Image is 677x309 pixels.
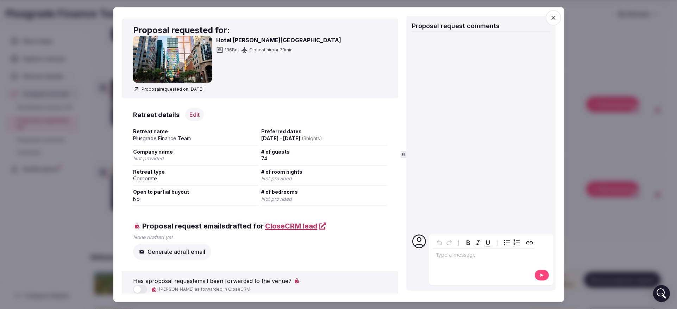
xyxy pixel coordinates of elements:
img: Hotel Le Germain Montreal [133,36,212,83]
span: Not provided [261,175,292,181]
span: Proposal request comments [412,22,500,29]
span: Not provided [133,155,164,161]
span: 136 Brs [225,47,239,53]
div: Corporate [133,175,259,182]
span: Proposal requested on [DATE] [133,86,203,93]
button: Bulleted list [502,238,512,248]
button: Underline [483,238,493,248]
p: None drafted yet [133,234,387,241]
span: # of room nights [261,168,387,175]
div: Plusgrade Finance Team [133,135,259,142]
a: CloseCRM lead [265,221,326,231]
span: # of guests [261,148,387,155]
button: Bold [463,238,473,248]
div: 74 [261,155,387,162]
button: Edit [185,108,204,121]
span: Not provided [261,195,292,201]
span: # of bedrooms [261,188,387,195]
button: Numbered list [512,238,522,248]
span: Open to partial buyout [133,188,259,195]
h3: Hotel [PERSON_NAME][GEOGRAPHIC_DATA] [216,36,341,44]
span: Retreat name [133,128,259,135]
span: Closest airport 20 min [249,47,293,53]
span: [DATE] - [DATE] [261,135,322,141]
h3: Retreat details [133,110,180,119]
p: Has a proposal request email been forwarded to the venue? [133,277,292,285]
button: Italic [473,238,483,248]
div: editable markdown [433,249,534,263]
span: Company name [133,148,259,155]
div: No [133,195,259,202]
div: toggle group [502,238,522,248]
span: ( 3 night s ) [302,135,322,141]
span: Preferred dates [261,128,387,135]
span: Proposal request emails drafted for [133,221,326,231]
span: Retreat type [133,168,259,175]
button: Create link [525,238,534,248]
h2: Proposal requested for: [133,24,387,36]
span: [PERSON_NAME] as forwarded in CloseCRM [159,286,250,292]
button: Generate adraft email [133,244,211,260]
